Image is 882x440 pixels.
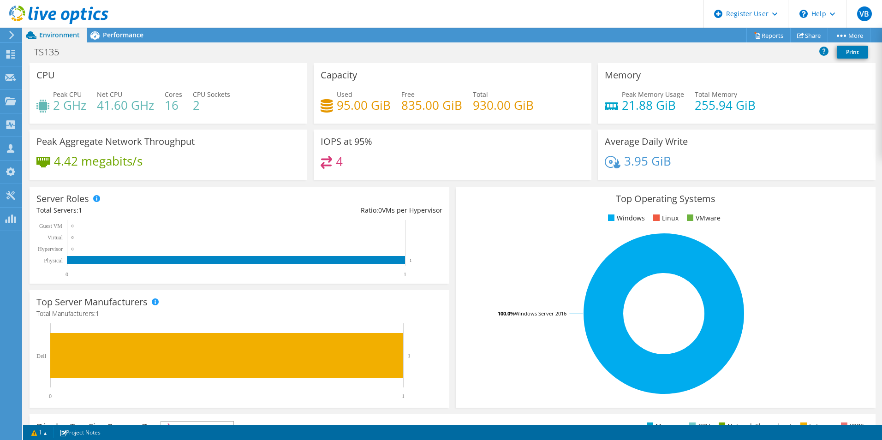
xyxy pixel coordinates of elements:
[463,194,869,204] h3: Top Operating Systems
[78,206,82,214] span: 1
[36,70,55,80] h3: CPU
[378,206,382,214] span: 0
[25,427,54,438] a: 1
[337,100,391,110] h4: 95.00 GiB
[790,28,828,42] a: Share
[72,235,74,240] text: 0
[857,6,872,21] span: VB
[66,271,68,278] text: 0
[72,247,74,251] text: 0
[605,70,641,80] h3: Memory
[97,90,122,99] span: Net CPU
[651,213,679,223] li: Linux
[321,137,372,147] h3: IOPS at 95%
[193,100,230,110] h4: 2
[605,137,688,147] h3: Average Daily Write
[401,100,462,110] h4: 835.00 GiB
[498,310,515,317] tspan: 100.0%
[38,246,63,252] text: Hypervisor
[622,100,684,110] h4: 21.88 GiB
[685,213,721,223] li: VMware
[799,10,808,18] svg: \n
[54,156,143,166] h4: 4.42 megabits/s
[716,421,792,431] li: Network Throughput
[401,90,415,99] span: Free
[97,100,154,110] h4: 41.60 GHz
[165,100,182,110] h4: 16
[606,213,645,223] li: Windows
[165,90,182,99] span: Cores
[337,90,352,99] span: Used
[624,156,671,166] h4: 3.95 GiB
[828,28,870,42] a: More
[30,47,73,57] h1: TS135
[103,30,143,39] span: Performance
[36,194,89,204] h3: Server Roles
[404,271,406,278] text: 1
[95,309,99,318] span: 1
[53,90,82,99] span: Peak CPU
[36,297,148,307] h3: Top Server Manufacturers
[36,353,46,359] text: Dell
[53,100,86,110] h4: 2 GHz
[622,90,684,99] span: Peak Memory Usage
[336,156,343,166] h4: 4
[515,310,566,317] tspan: Windows Server 2016
[473,90,488,99] span: Total
[239,205,442,215] div: Ratio: VMs per Hypervisor
[36,309,442,319] h4: Total Manufacturers:
[39,30,80,39] span: Environment
[193,90,230,99] span: CPU Sockets
[408,353,411,358] text: 1
[746,28,791,42] a: Reports
[695,90,737,99] span: Total Memory
[837,46,868,59] a: Print
[402,393,405,399] text: 1
[321,70,357,80] h3: Capacity
[48,234,63,241] text: Virtual
[839,421,864,431] li: IOPS
[473,100,534,110] h4: 930.00 GiB
[53,427,107,438] a: Project Notes
[49,393,52,399] text: 0
[798,421,833,431] li: Latency
[410,258,412,263] text: 1
[687,421,710,431] li: CPU
[72,224,74,228] text: 0
[695,100,756,110] h4: 255.94 GiB
[44,257,63,264] text: Physical
[39,223,62,229] text: Guest VM
[36,205,239,215] div: Total Servers:
[161,422,233,433] span: IOPS
[644,421,681,431] li: Memory
[36,137,195,147] h3: Peak Aggregate Network Throughput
